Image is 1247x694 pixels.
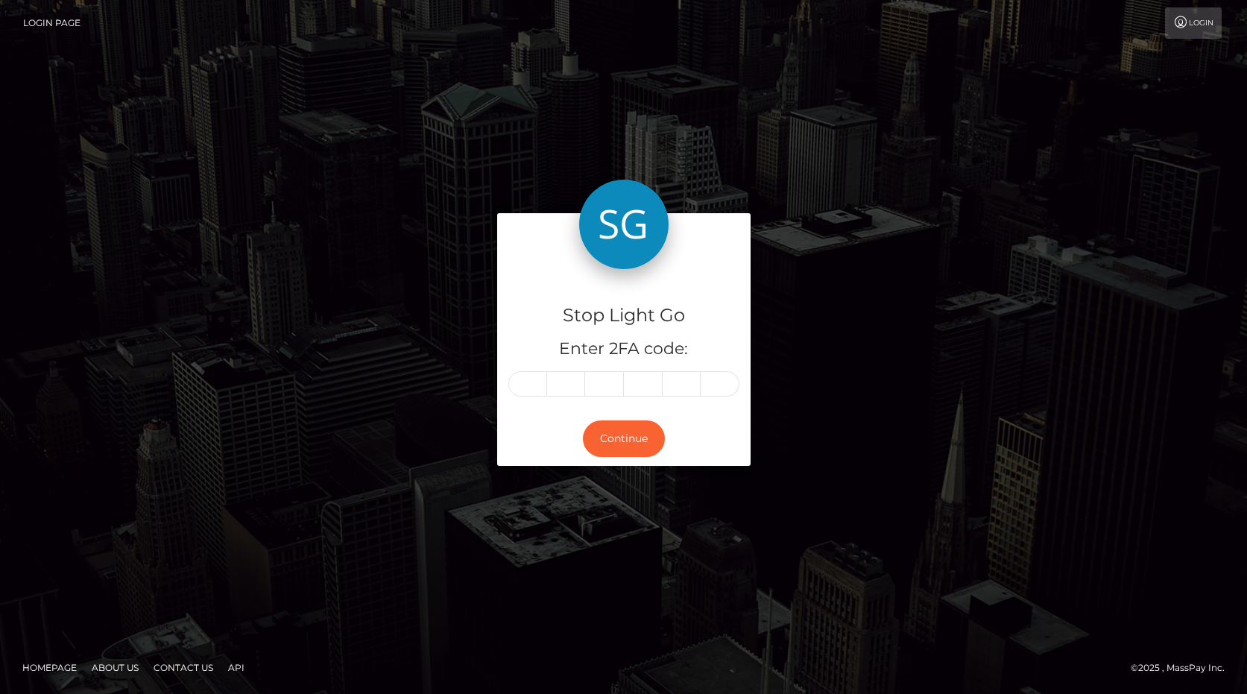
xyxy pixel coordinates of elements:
a: API [222,656,250,679]
a: Login Page [23,7,80,39]
a: Login [1165,7,1222,39]
h5: Enter 2FA code: [508,338,739,361]
h4: Stop Light Go [508,303,739,329]
a: Contact Us [148,656,219,679]
img: Stop Light Go [579,180,669,269]
button: Continue [583,420,665,457]
div: © 2025 , MassPay Inc. [1131,660,1236,676]
a: Homepage [16,656,83,679]
a: About Us [86,656,145,679]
